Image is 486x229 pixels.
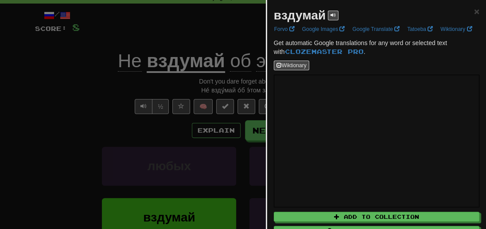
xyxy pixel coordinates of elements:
[299,24,348,34] a: Google Images
[438,24,474,34] a: Wiktionary
[274,38,479,56] p: Get automatic Google translations for any word or selected text with .
[350,24,402,34] a: Google Translate
[274,61,309,70] button: Wiktionary
[274,212,479,221] button: Add to Collection
[274,8,326,22] strong: вздумай
[285,48,364,55] a: Clozemaster Pro
[404,24,435,34] a: Tatoeba
[272,24,297,34] a: Forvo
[474,7,479,16] button: Close
[474,6,479,16] span: ×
